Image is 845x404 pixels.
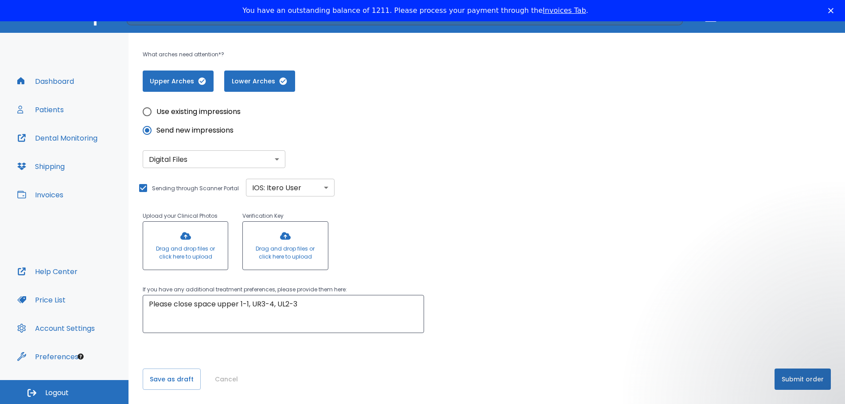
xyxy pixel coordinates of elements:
[143,49,544,60] p: What arches need attention*?
[143,369,201,390] button: Save as draft
[156,125,234,136] span: Send new impressions
[12,318,100,339] button: Account Settings
[12,184,69,205] button: Invoices
[12,261,83,282] button: Help Center
[12,289,71,310] button: Price List
[143,150,285,168] div: Without label
[12,346,84,367] button: Preferences
[242,6,588,15] div: You have an outstanding balance of 1211. Please process your payment through the .
[242,211,328,221] p: Verification Key
[143,211,228,221] p: Upload your Clinical Photos
[149,299,418,329] textarea: Please close space upper 1-1, UR3-4, UL2-3
[45,388,69,398] span: Logout
[224,71,295,92] button: Lower Arches
[246,179,335,196] div: Without label
[156,106,241,117] span: Use existing impressions
[12,156,70,177] button: Shipping
[143,71,214,92] button: Upper Arches
[211,369,241,390] button: Cancel
[543,6,586,15] a: Invoices Tab
[828,8,837,13] div: Close
[233,77,286,86] span: Lower Arches
[12,71,79,92] button: Dashboard
[12,99,69,120] button: Patients
[152,77,205,86] span: Upper Arches
[143,284,428,295] p: If you have any additional treatment preferences, please provide them here:
[77,353,85,361] div: Tooltip anchor
[12,127,103,149] button: Dental Monitoring
[775,369,831,390] button: Submit order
